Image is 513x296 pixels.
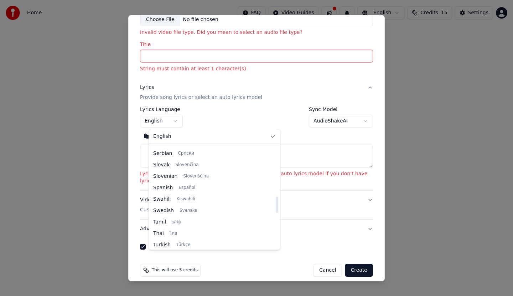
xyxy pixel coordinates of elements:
span: Swahili [153,196,171,203]
span: English [153,133,171,140]
span: Slovak [153,161,170,169]
span: Swedish [153,207,174,214]
span: ไทย [170,231,177,236]
span: Turkish [153,241,171,249]
span: தமிழ் [172,219,181,225]
span: Slovenian [153,173,177,180]
span: Slovenščina [183,174,209,179]
span: Thai [153,230,164,237]
span: Српски [178,151,194,156]
span: Spanish [153,184,173,191]
span: Español [178,185,195,191]
span: Kiswahili [176,196,195,202]
span: Türkçe [176,242,190,248]
span: Tamil [153,219,166,226]
span: Serbian [153,150,172,157]
span: Svenska [180,208,197,214]
span: Slovenčina [175,162,198,168]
